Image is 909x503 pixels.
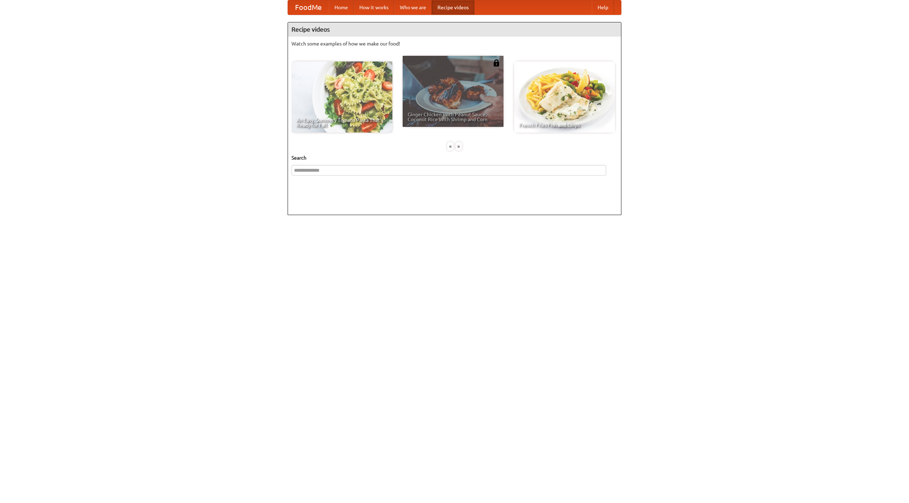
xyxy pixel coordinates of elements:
[519,123,610,128] span: French Fries Fish and Chips
[329,0,354,15] a: Home
[292,40,617,47] p: Watch some examples of how we make our food!
[292,61,392,133] a: An Easy, Summery Tomato Pasta That's Ready for Fall
[288,0,329,15] a: FoodMe
[447,142,453,151] div: «
[288,22,621,37] h4: Recipe videos
[292,154,617,161] h5: Search
[354,0,394,15] a: How it works
[394,0,432,15] a: Who we are
[432,0,474,15] a: Recipe videos
[456,142,462,151] div: »
[296,118,387,128] span: An Easy, Summery Tomato Pasta That's Ready for Fall
[514,61,615,133] a: French Fries Fish and Chips
[592,0,614,15] a: Help
[493,59,500,66] img: 483408.png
